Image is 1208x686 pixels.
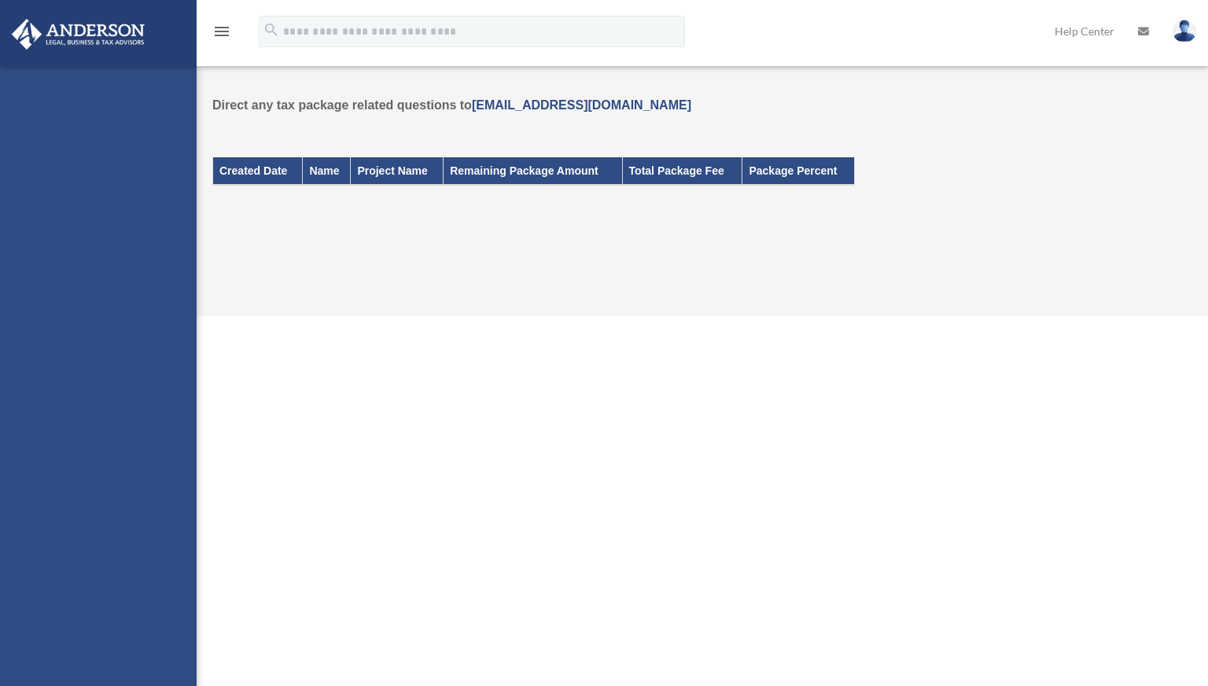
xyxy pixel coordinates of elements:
th: Name [303,157,351,184]
i: search [263,21,280,39]
th: Remaining Package Amount [444,157,622,184]
strong: Direct any tax package related questions to [212,98,691,112]
a: menu [212,28,231,41]
img: User Pic [1173,20,1196,42]
th: Package Percent [742,157,855,184]
img: Anderson Advisors Platinum Portal [7,19,149,50]
th: Created Date [213,157,303,184]
th: Total Package Fee [622,157,742,184]
i: menu [212,22,231,41]
a: [EMAIL_ADDRESS][DOMAIN_NAME] [472,98,691,112]
th: Project Name [351,157,444,184]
